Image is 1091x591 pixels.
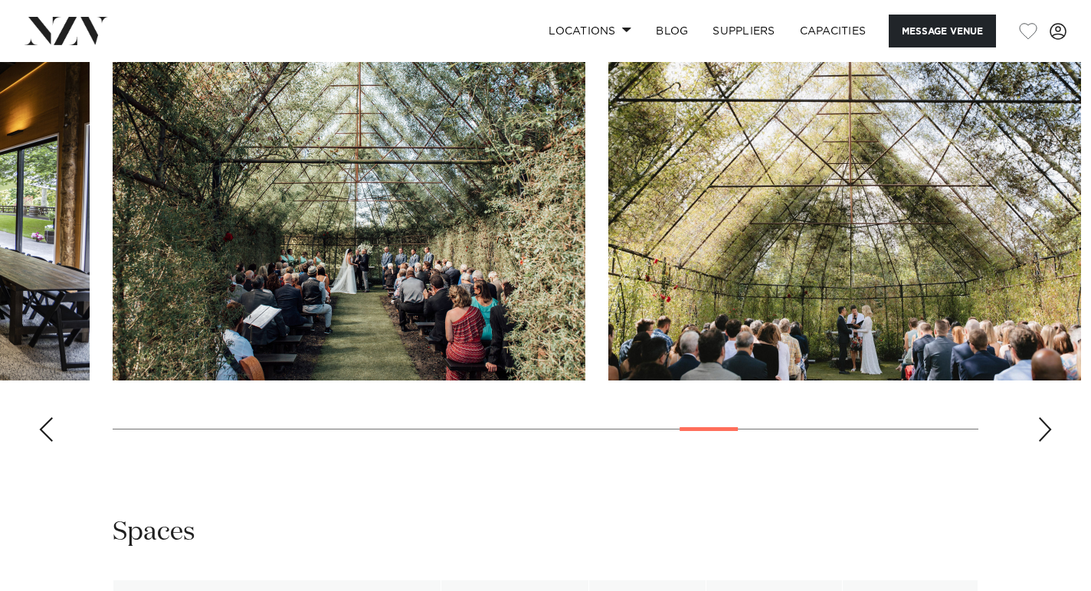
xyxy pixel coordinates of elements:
[113,515,195,550] h2: Spaces
[700,15,787,47] a: SUPPLIERS
[536,15,644,47] a: Locations
[608,34,1081,380] swiper-slide: 19 / 26
[644,15,700,47] a: BLOG
[889,15,996,47] button: Message Venue
[788,15,879,47] a: Capacities
[113,34,585,380] swiper-slide: 18 / 26
[25,17,108,44] img: nzv-logo.png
